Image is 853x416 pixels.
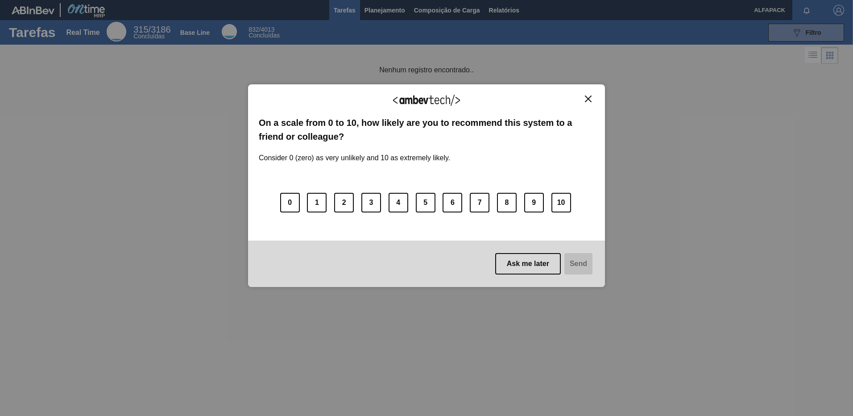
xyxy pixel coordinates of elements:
[334,193,354,212] button: 2
[495,253,561,275] button: Ask me later
[393,95,460,106] img: Logo Ambevtech
[389,193,408,212] button: 4
[443,193,462,212] button: 6
[259,116,594,143] label: On a scale from 0 to 10, how likely are you to recommend this system to a friend or colleague?
[470,193,489,212] button: 7
[551,193,571,212] button: 10
[497,193,517,212] button: 8
[280,193,300,212] button: 0
[259,143,450,162] label: Consider 0 (zero) as very unlikely and 10 as extremely likely.
[307,193,327,212] button: 1
[416,193,435,212] button: 5
[524,193,544,212] button: 9
[585,96,592,102] img: Close
[361,193,381,212] button: 3
[582,95,594,103] button: Close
